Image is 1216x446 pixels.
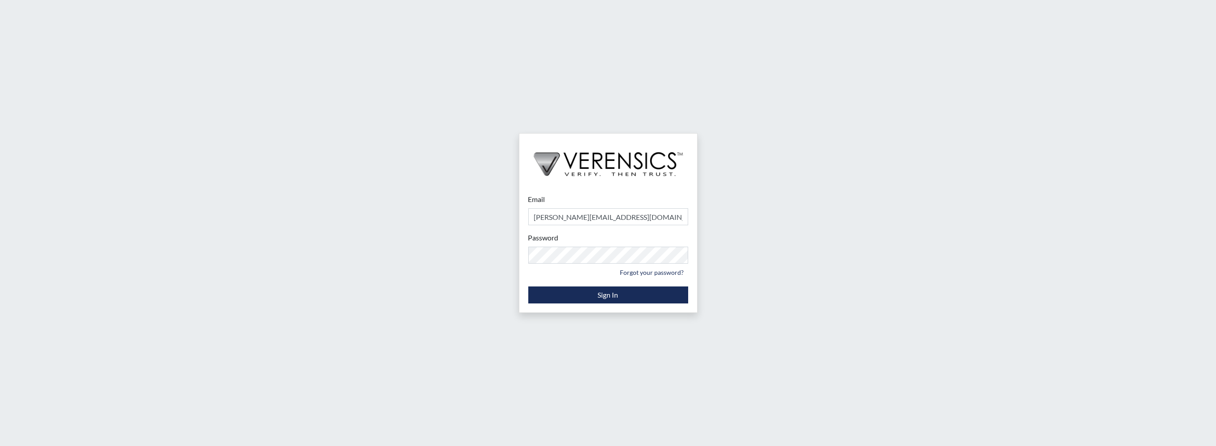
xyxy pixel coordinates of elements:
[528,208,688,225] input: Email
[528,286,688,303] button: Sign In
[528,232,559,243] label: Password
[616,265,688,279] a: Forgot your password?
[519,134,697,185] img: logo-wide-black.2aad4157.png
[528,194,545,205] label: Email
